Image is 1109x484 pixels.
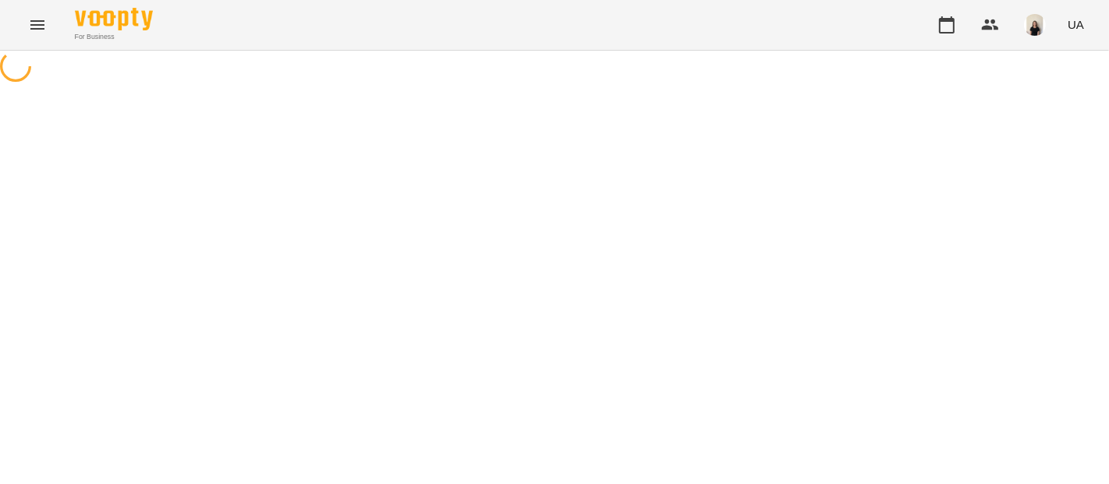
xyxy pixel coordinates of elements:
span: UA [1068,16,1084,33]
button: Menu [19,6,56,44]
img: Voopty Logo [75,8,153,30]
button: UA [1061,10,1090,39]
img: a3bfcddf6556b8c8331b99a2d66cc7fb.png [1024,14,1046,36]
span: For Business [75,32,153,42]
